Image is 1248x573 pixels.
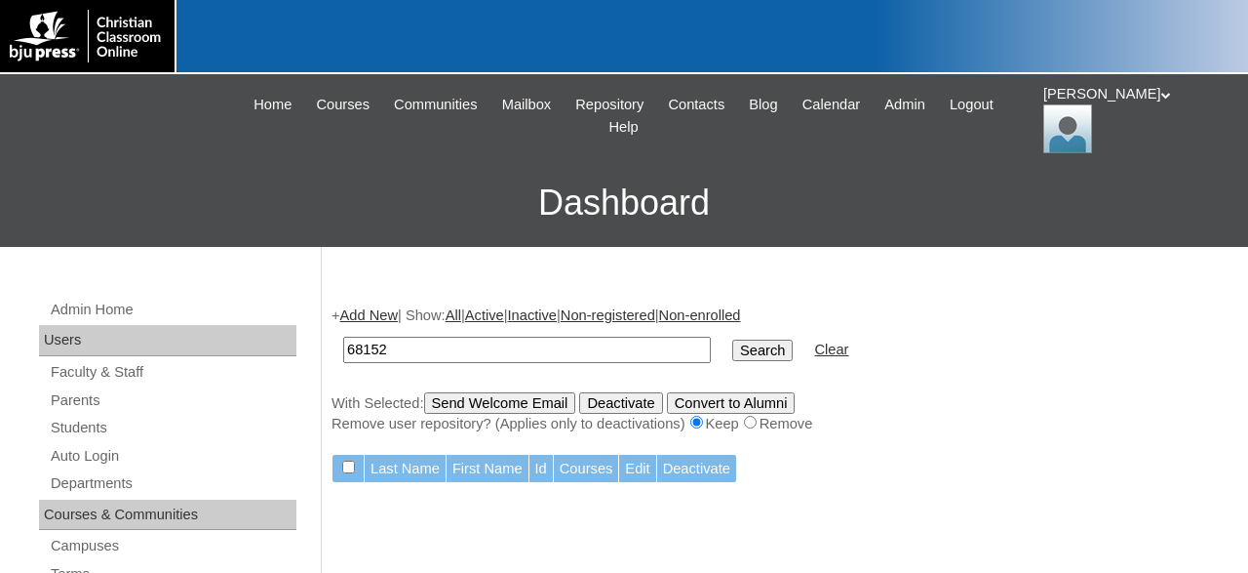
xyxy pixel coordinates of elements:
[39,325,296,356] div: Users
[343,337,711,363] input: Search
[394,94,478,116] span: Communities
[331,414,1228,434] div: Remove user repository? (Applies only to deactivations) Keep Remove
[331,392,1228,434] div: With Selected:
[608,116,638,139] span: Help
[253,94,292,116] span: Home
[10,10,165,62] img: logo-white.png
[561,307,655,323] a: Non-registered
[657,455,736,483] td: Deactivate
[502,94,552,116] span: Mailbox
[599,116,647,139] a: Help
[244,94,301,116] a: Home
[658,94,734,116] a: Contacts
[749,94,777,116] span: Blog
[446,307,461,323] a: All
[331,306,1228,434] div: + | Show: | | | |
[306,94,379,116] a: Courses
[49,471,296,496] a: Departments
[1043,84,1228,153] div: [PERSON_NAME]
[732,340,793,361] input: Search
[447,455,528,483] td: First Name
[575,94,643,116] span: Repository
[49,360,296,385] a: Faculty & Staff
[424,392,576,414] input: Send Welcome Email
[739,94,787,116] a: Blog
[340,307,398,323] a: Add New
[793,94,870,116] a: Calendar
[875,94,935,116] a: Admin
[384,94,487,116] a: Communities
[49,389,296,413] a: Parents
[565,94,653,116] a: Repository
[508,307,558,323] a: Inactive
[1043,104,1092,153] img: Jonelle Rodriguez
[316,94,370,116] span: Courses
[668,94,724,116] span: Contacts
[365,455,446,483] td: Last Name
[554,455,619,483] td: Courses
[492,94,562,116] a: Mailbox
[49,444,296,469] a: Auto Login
[39,500,296,531] div: Courses & Communities
[814,342,848,357] a: Clear
[667,392,796,414] input: Convert to Alumni
[940,94,1003,116] a: Logout
[802,94,860,116] span: Calendar
[619,455,655,483] td: Edit
[579,392,662,414] input: Deactivate
[529,455,553,483] td: Id
[950,94,994,116] span: Logout
[884,94,925,116] span: Admin
[10,159,1238,247] h3: Dashboard
[49,298,296,322] a: Admin Home
[49,534,296,558] a: Campuses
[465,307,504,323] a: Active
[659,307,741,323] a: Non-enrolled
[49,416,296,440] a: Students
